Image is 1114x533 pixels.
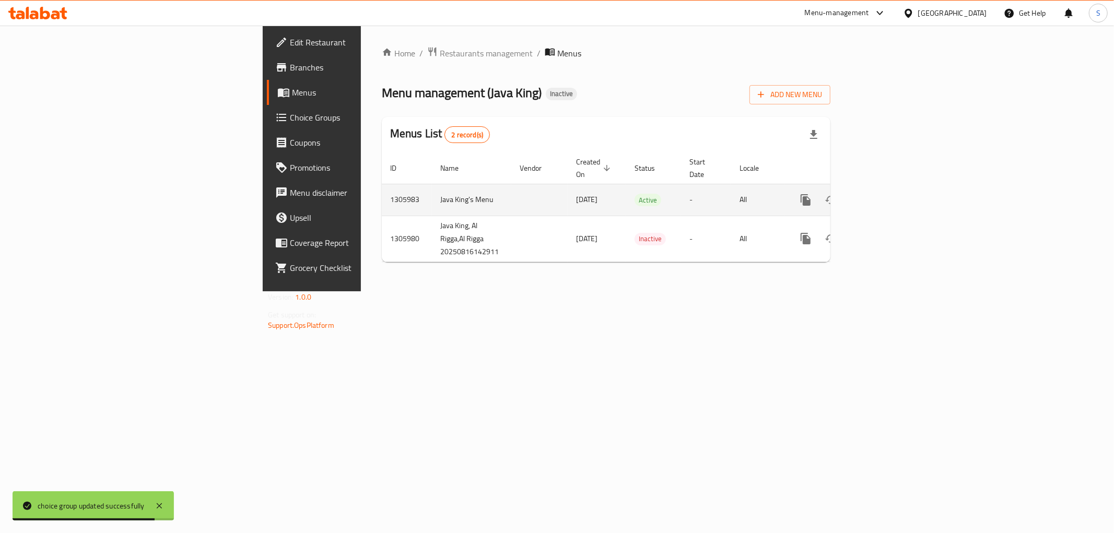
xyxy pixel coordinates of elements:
[793,187,818,212] button: more
[267,30,449,55] a: Edit Restaurant
[681,216,731,262] td: -
[546,89,577,98] span: Inactive
[267,205,449,230] a: Upsell
[290,136,440,149] span: Coupons
[635,162,669,174] span: Status
[268,308,316,322] span: Get support on:
[267,105,449,130] a: Choice Groups
[290,36,440,49] span: Edit Restaurant
[440,162,472,174] span: Name
[290,61,440,74] span: Branches
[295,290,311,304] span: 1.0.0
[292,86,440,99] span: Menus
[740,162,772,174] span: Locale
[432,216,511,262] td: Java King, Al Rigga,Al Rigga 20250816142911
[731,216,785,262] td: All
[758,88,822,101] span: Add New Menu
[382,152,902,262] table: enhanced table
[918,7,987,19] div: [GEOGRAPHIC_DATA]
[268,318,334,332] a: Support.OpsPlatform
[537,47,541,60] li: /
[427,46,533,60] a: Restaurants management
[731,184,785,216] td: All
[382,81,542,104] span: Menu management ( Java King )
[432,184,511,216] td: Java King's Menu
[268,290,294,304] span: Version:
[267,80,449,105] a: Menus
[785,152,902,184] th: Actions
[445,130,489,140] span: 2 record(s)
[267,130,449,155] a: Coupons
[38,500,145,512] div: choice group updated successfully
[818,226,843,251] button: Change Status
[801,122,826,147] div: Export file
[290,111,440,124] span: Choice Groups
[681,184,731,216] td: -
[689,156,719,181] span: Start Date
[290,236,440,249] span: Coverage Report
[290,262,440,274] span: Grocery Checklist
[576,193,597,206] span: [DATE]
[440,47,533,60] span: Restaurants management
[267,155,449,180] a: Promotions
[635,194,661,206] span: Active
[290,186,440,199] span: Menu disclaimer
[546,88,577,100] div: Inactive
[267,255,449,280] a: Grocery Checklist
[818,187,843,212] button: Change Status
[390,126,490,143] h2: Menus List
[793,226,818,251] button: more
[635,233,666,245] span: Inactive
[576,156,614,181] span: Created On
[557,47,581,60] span: Menus
[290,211,440,224] span: Upsell
[390,162,410,174] span: ID
[382,46,830,60] nav: breadcrumb
[576,232,597,245] span: [DATE]
[267,180,449,205] a: Menu disclaimer
[444,126,490,143] div: Total records count
[290,161,440,174] span: Promotions
[520,162,555,174] span: Vendor
[267,230,449,255] a: Coverage Report
[749,85,830,104] button: Add New Menu
[267,55,449,80] a: Branches
[1096,7,1100,19] span: S
[805,7,869,19] div: Menu-management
